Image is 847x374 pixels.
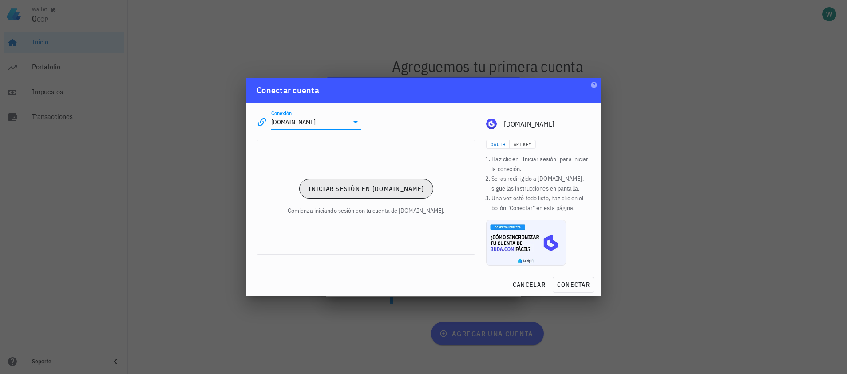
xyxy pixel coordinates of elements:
[491,193,590,213] li: Una vez esté todo listo, haz clic en el botón "Conectar" en esta página.
[553,277,594,293] button: conectar
[257,83,319,97] div: Conectar cuenta
[557,281,590,289] span: conectar
[288,206,445,215] div: Comienza iniciando sesión con tu cuenta de [DOMAIN_NAME].
[513,142,532,147] span: API Key
[271,115,348,129] input: Seleccionar una conexión
[510,140,536,149] button: API Key
[491,154,590,174] li: Haz clic en "Iniciar sesión" para iniciar la conexión.
[308,185,424,193] span: Iniciar sesión en [DOMAIN_NAME]
[512,281,546,289] span: cancelar
[491,174,590,193] li: Seras redirigido a [DOMAIN_NAME], sigue las instrucciones en pantalla.
[504,120,590,128] div: [DOMAIN_NAME]
[271,110,292,116] label: Conexión
[299,179,433,199] button: Iniciar sesión en [DOMAIN_NAME]
[509,277,549,293] button: cancelar
[490,142,505,147] span: OAuth
[486,140,509,149] button: OAuth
